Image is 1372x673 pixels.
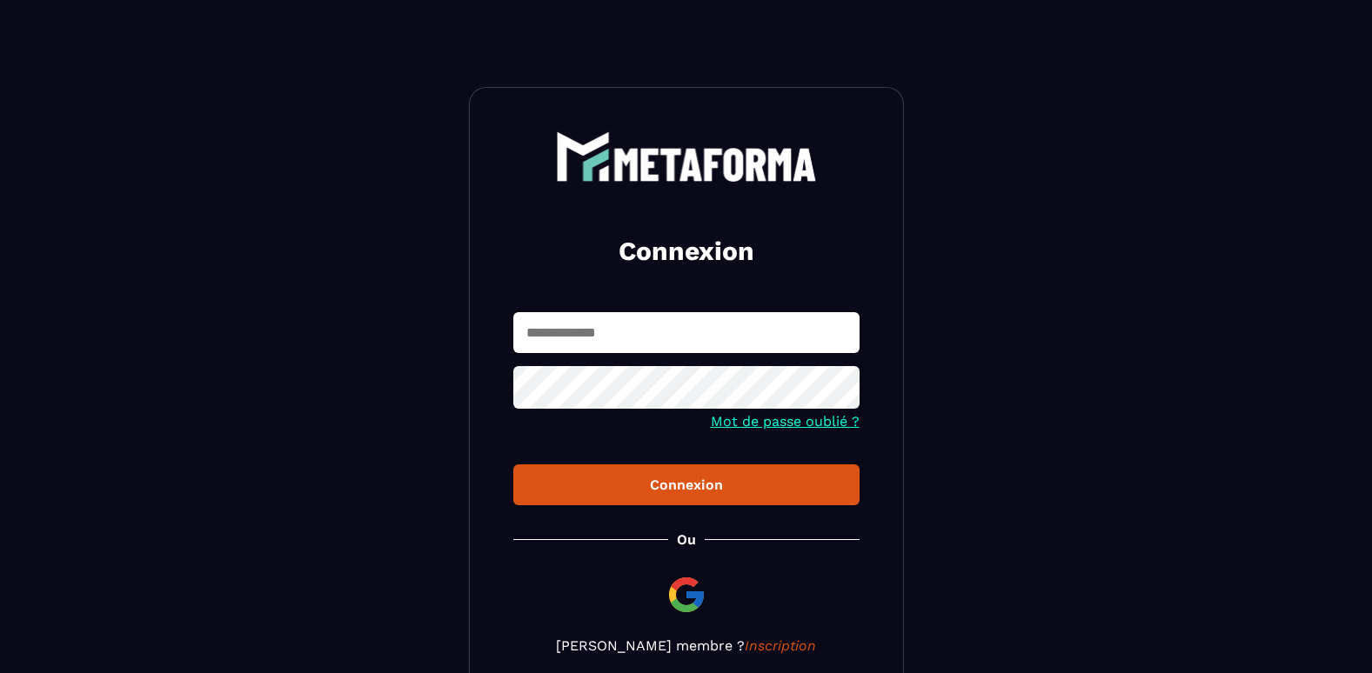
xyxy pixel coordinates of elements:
[527,476,846,493] div: Connexion
[513,131,860,182] a: logo
[513,464,860,505] button: Connexion
[745,637,816,654] a: Inscription
[677,531,696,548] p: Ou
[534,234,839,269] h2: Connexion
[513,637,860,654] p: [PERSON_NAME] membre ?
[556,131,817,182] img: logo
[666,574,707,616] img: google
[711,413,860,430] a: Mot de passe oublié ?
